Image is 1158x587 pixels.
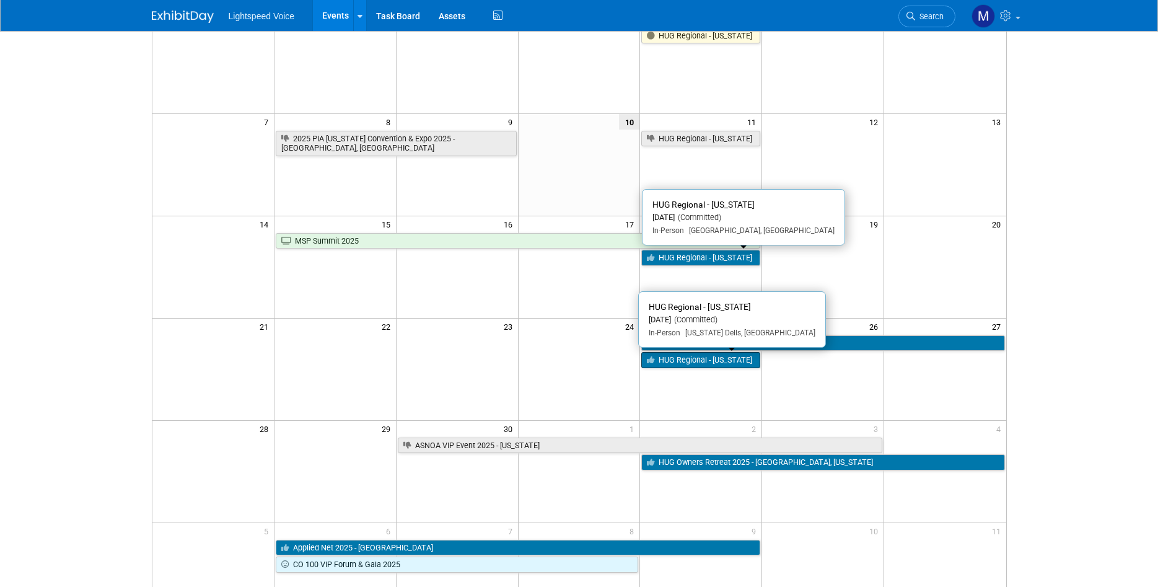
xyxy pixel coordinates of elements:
span: (Committed) [671,315,717,324]
div: [DATE] [652,213,835,223]
span: 30 [502,421,518,436]
span: (Committed) [675,213,721,222]
span: In-Person [652,226,684,235]
span: 29 [380,421,396,436]
a: Applied Net 2025 - [GEOGRAPHIC_DATA] [276,540,760,556]
span: 9 [750,523,761,539]
a: 2025 PIA [US_STATE] Convention & Expo 2025 - [GEOGRAPHIC_DATA], [GEOGRAPHIC_DATA] [276,131,517,156]
span: 22 [380,319,396,334]
span: 14 [258,216,274,232]
span: 10 [619,114,639,130]
span: 13 [991,114,1006,130]
span: Search [915,12,944,21]
a: HUG Regional - [US_STATE] [641,131,760,147]
a: ASNOA VIP Event 2025 - [US_STATE] [398,438,882,454]
span: [GEOGRAPHIC_DATA], [GEOGRAPHIC_DATA] [684,226,835,235]
span: 4 [995,421,1006,436]
a: HUG Regional - [US_STATE] [641,352,760,368]
span: 11 [991,523,1006,539]
span: 26 [868,319,884,334]
span: 16 [502,216,518,232]
span: 11 [746,114,761,130]
span: 23 [502,319,518,334]
span: 15 [380,216,396,232]
span: 10 [868,523,884,539]
span: 27 [991,319,1006,334]
span: 3 [872,421,884,436]
span: 24 [624,319,639,334]
span: 7 [507,523,518,539]
span: 1 [628,421,639,436]
img: Marc Magliano [972,4,995,28]
span: HUG Regional - [US_STATE] [652,200,755,210]
span: 17 [624,216,639,232]
span: 7 [263,114,274,130]
span: 6 [385,523,396,539]
a: MSP Summit 2025 [276,233,760,249]
span: 12 [868,114,884,130]
a: HUG Regional - [US_STATE] [641,28,760,44]
span: HUG Regional - [US_STATE] [649,302,751,312]
span: 8 [385,114,396,130]
span: Lightspeed Voice [229,11,295,21]
span: [US_STATE] Dells, [GEOGRAPHIC_DATA] [680,329,815,337]
span: 2 [750,421,761,436]
a: HUG Regional - [US_STATE] [641,250,760,266]
span: 21 [258,319,274,334]
span: 9 [507,114,518,130]
span: 28 [258,421,274,436]
a: CO 100 VIP Forum & Gala 2025 [276,557,639,573]
span: 5 [263,523,274,539]
span: In-Person [649,329,680,337]
a: HUG Owners Retreat 2025 - [GEOGRAPHIC_DATA], [US_STATE] [641,454,1004,470]
img: ExhibitDay [152,11,214,23]
div: [DATE] [649,315,815,325]
span: 19 [868,216,884,232]
a: Search [898,6,955,27]
span: 8 [628,523,639,539]
span: 20 [991,216,1006,232]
